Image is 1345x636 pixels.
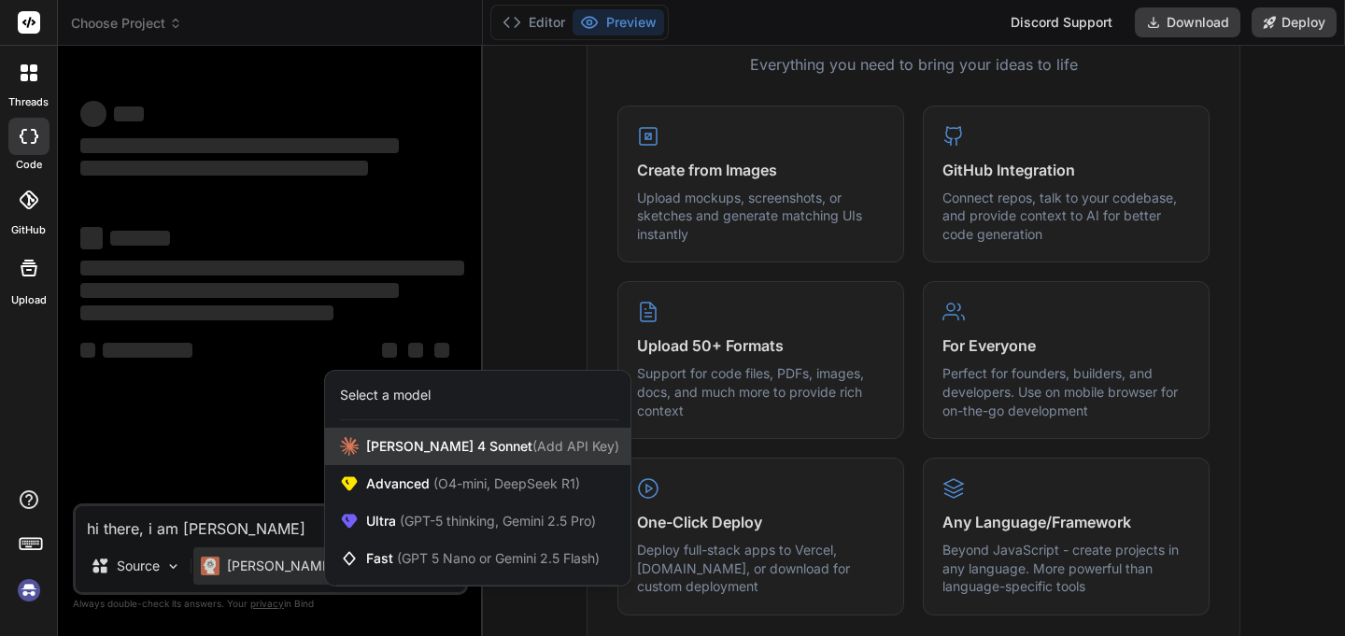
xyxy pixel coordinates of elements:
[366,437,619,456] span: [PERSON_NAME] 4 Sonnet
[366,512,596,530] span: Ultra
[430,475,580,491] span: (O4-mini, DeepSeek R1)
[16,157,42,173] label: code
[396,513,596,529] span: (GPT-5 thinking, Gemini 2.5 Pro)
[13,574,45,606] img: signin
[366,474,580,493] span: Advanced
[8,94,49,110] label: threads
[11,292,47,308] label: Upload
[11,222,46,238] label: GitHub
[340,386,431,404] div: Select a model
[532,438,619,454] span: (Add API Key)
[366,549,600,568] span: Fast
[397,550,600,566] span: (GPT 5 Nano or Gemini 2.5 Flash)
